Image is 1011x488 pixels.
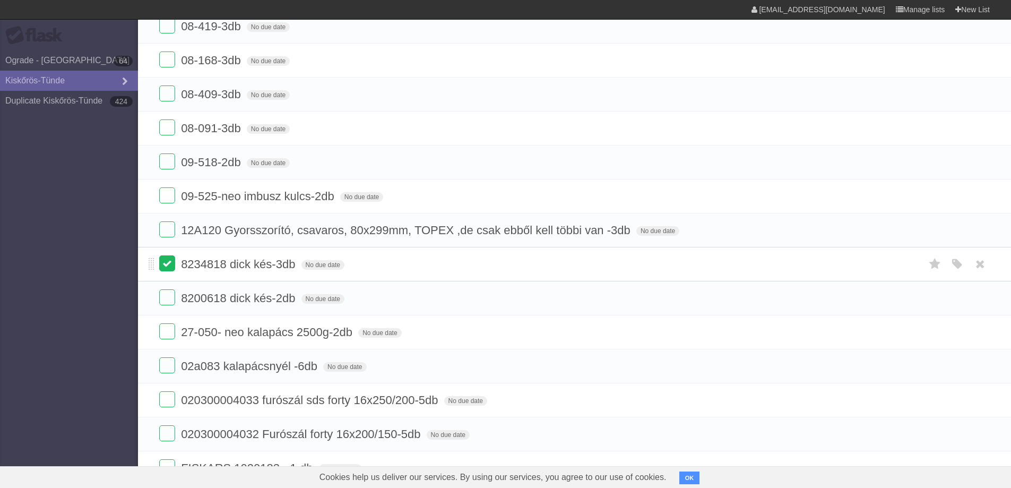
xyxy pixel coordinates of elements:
span: 08-419-3db [181,20,244,33]
span: 020300004033 furószál sds forty 16x250/200-5db [181,393,440,407]
span: No due date [301,260,344,270]
span: 27-050- neo kalapács 2500g-2db [181,326,355,339]
span: No due date [319,464,362,474]
div: Flask [5,26,69,45]
span: No due date [247,90,290,100]
label: Done [159,425,175,441]
span: 02a083 kalapácsnyél -6db [181,359,320,373]
span: 08-091-3db [181,122,244,135]
label: Done [159,289,175,305]
span: No due date [444,396,487,406]
span: FISKARS 1020183 - 1 db [181,461,315,475]
span: No due date [358,328,401,338]
label: Star task [925,255,945,273]
span: No due date [247,124,290,134]
label: Done [159,357,175,373]
span: No due date [247,56,290,66]
label: Done [159,85,175,101]
span: 09-525-neo imbusz kulcs-2db [181,190,337,203]
span: Cookies help us deliver our services. By using our services, you agree to our use of cookies. [309,467,677,488]
span: 8200618 dick kés-2db [181,292,298,305]
label: Done [159,153,175,169]
label: Done [159,52,175,67]
span: 12A120 Gyorsszorító, csavaros, 80x299mm, TOPEX ,de csak ebből kell többi van -3db [181,224,633,237]
b: 424 [110,96,133,107]
span: No due date [247,158,290,168]
span: 020300004032 Furószál forty 16x200/150-5db [181,427,423,441]
span: No due date [247,22,290,32]
b: 64 [114,56,133,66]
span: No due date [427,430,470,440]
span: No due date [340,192,383,202]
label: Done [159,187,175,203]
button: OK [679,472,700,484]
label: Done [159,18,175,33]
span: No due date [323,362,366,372]
label: Done [159,323,175,339]
span: No due date [636,226,679,236]
span: 8234818 dick kés-3db [181,258,298,271]
label: Done [159,255,175,271]
span: 08-168-3db [181,54,244,67]
span: 09-518-2db [181,156,244,169]
span: No due date [301,294,344,304]
span: 08-409-3db [181,88,244,101]
label: Done [159,391,175,407]
label: Done [159,459,175,475]
label: Done [159,221,175,237]
label: Done [159,119,175,135]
